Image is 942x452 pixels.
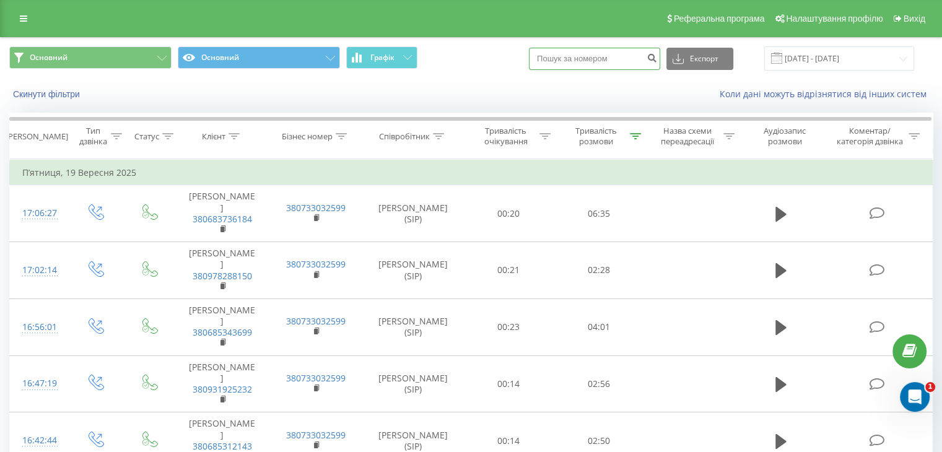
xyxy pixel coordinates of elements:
[379,131,430,142] div: Співробітник
[666,48,733,70] button: Експорт
[175,185,269,242] td: [PERSON_NAME]
[30,53,68,63] span: Основний
[554,242,643,299] td: 02:28
[363,298,464,355] td: [PERSON_NAME] (SIP)
[175,298,269,355] td: [PERSON_NAME]
[193,383,252,395] a: 380931925232
[22,315,55,339] div: 16:56:01
[464,242,554,299] td: 00:21
[178,46,340,69] button: Основний
[202,131,225,142] div: Клієнт
[833,126,905,147] div: Коментар/категорія дзвінка
[370,53,395,62] span: Графік
[529,48,660,70] input: Пошук за номером
[22,372,55,396] div: 16:47:19
[346,46,417,69] button: Графік
[720,88,933,100] a: Коли дані можуть відрізнятися вiд інших систем
[655,126,720,147] div: Назва схеми переадресації
[565,126,627,147] div: Тривалість розмови
[134,131,159,142] div: Статус
[286,372,346,384] a: 380733032599
[193,213,252,225] a: 380683736184
[22,201,55,225] div: 17:06:27
[925,382,935,392] span: 1
[193,440,252,452] a: 380685312143
[363,355,464,412] td: [PERSON_NAME] (SIP)
[554,298,643,355] td: 04:01
[475,126,537,147] div: Тривалість очікування
[78,126,107,147] div: Тип дзвінка
[464,185,554,242] td: 00:20
[900,382,930,412] iframe: Intercom live chat
[363,242,464,299] td: [PERSON_NAME] (SIP)
[9,46,172,69] button: Основний
[286,258,346,270] a: 380733032599
[175,242,269,299] td: [PERSON_NAME]
[193,270,252,282] a: 380978288150
[554,185,643,242] td: 06:35
[674,14,765,24] span: Реферальна програма
[464,298,554,355] td: 00:23
[286,429,346,441] a: 380733032599
[10,160,933,185] td: П’ятниця, 19 Вересня 2025
[554,355,643,412] td: 02:56
[786,14,883,24] span: Налаштування профілю
[904,14,925,24] span: Вихід
[6,131,68,142] div: [PERSON_NAME]
[286,315,346,327] a: 380733032599
[749,126,821,147] div: Аудіозапис розмови
[175,355,269,412] td: [PERSON_NAME]
[464,355,554,412] td: 00:14
[193,326,252,338] a: 380685343699
[22,258,55,282] div: 17:02:14
[9,89,86,100] button: Скинути фільтри
[286,202,346,214] a: 380733032599
[282,131,333,142] div: Бізнес номер
[363,185,464,242] td: [PERSON_NAME] (SIP)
